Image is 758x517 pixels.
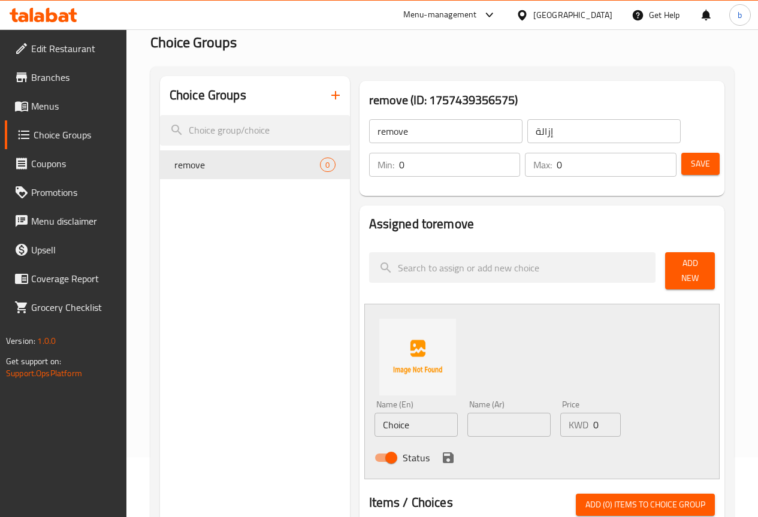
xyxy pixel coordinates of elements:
[691,156,710,171] span: Save
[34,128,117,142] span: Choice Groups
[681,153,720,175] button: Save
[321,159,334,171] span: 0
[174,158,321,172] span: remove
[160,115,350,146] input: search
[5,63,126,92] a: Branches
[31,271,117,286] span: Coverage Report
[5,149,126,178] a: Coupons
[738,8,742,22] span: b
[439,449,457,467] button: save
[569,418,588,432] p: KWD
[31,156,117,171] span: Coupons
[37,333,56,349] span: 1.0.0
[31,214,117,228] span: Menu disclaimer
[5,120,126,149] a: Choice Groups
[378,158,394,172] p: Min:
[576,494,715,516] button: Add (0) items to choice group
[31,243,117,257] span: Upsell
[369,90,715,110] h3: remove (ID: 1757439356575)
[675,256,705,286] span: Add New
[5,235,126,264] a: Upsell
[375,413,458,437] input: Enter name En
[150,29,237,56] span: Choice Groups
[5,34,126,63] a: Edit Restaurant
[160,150,350,179] div: remove0
[6,365,82,381] a: Support.OpsPlatform
[5,207,126,235] a: Menu disclaimer
[593,413,621,437] input: Please enter price
[369,494,453,512] h2: Items / Choices
[665,252,715,289] button: Add New
[5,92,126,120] a: Menus
[320,158,335,172] div: Choices
[369,252,656,283] input: search
[170,86,246,104] h2: Choice Groups
[403,451,430,465] span: Status
[5,264,126,293] a: Coverage Report
[403,8,477,22] div: Menu-management
[31,99,117,113] span: Menus
[5,178,126,207] a: Promotions
[467,413,551,437] input: Enter name Ar
[533,8,612,22] div: [GEOGRAPHIC_DATA]
[369,215,715,233] h2: Assigned to remove
[6,353,61,369] span: Get support on:
[6,333,35,349] span: Version:
[31,185,117,199] span: Promotions
[533,158,552,172] p: Max:
[585,497,705,512] span: Add (0) items to choice group
[31,41,117,56] span: Edit Restaurant
[31,70,117,84] span: Branches
[5,293,126,322] a: Grocery Checklist
[31,300,117,315] span: Grocery Checklist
